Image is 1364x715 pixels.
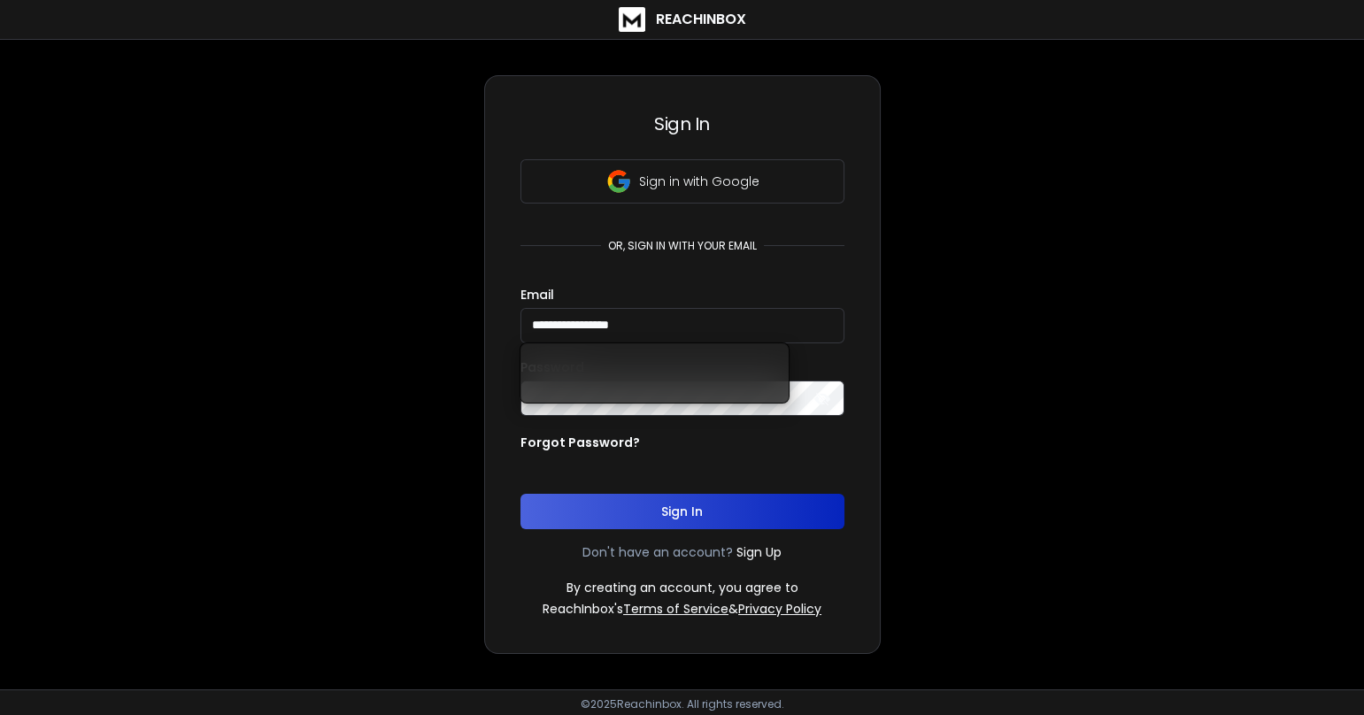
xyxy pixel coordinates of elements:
[639,173,759,190] p: Sign in with Google
[736,543,782,561] a: Sign Up
[520,434,640,451] p: Forgot Password?
[738,600,821,618] a: Privacy Policy
[623,600,728,618] a: Terms of Service
[619,7,746,32] a: ReachInbox
[582,543,733,561] p: Don't have an account?
[656,9,746,30] h1: ReachInbox
[520,159,844,204] button: Sign in with Google
[520,288,554,301] label: Email
[520,494,844,529] button: Sign In
[581,697,784,711] p: © 2025 Reachinbox. All rights reserved.
[543,600,821,618] p: ReachInbox's &
[619,7,645,32] img: logo
[520,111,844,136] h3: Sign In
[601,239,764,253] p: or, sign in with your email
[566,579,798,596] p: By creating an account, you agree to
